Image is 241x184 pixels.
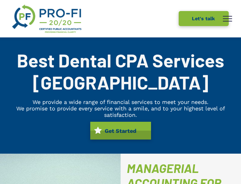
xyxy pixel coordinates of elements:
[16,105,225,118] span: We promise to provide every service with a smile, and to your highest level of satisfaction.
[90,122,151,140] a: Get Started
[12,5,81,33] img: A logo for pro-fi certified public accountants providing financial clarity
[190,13,217,25] span: Let's talk
[220,11,235,27] button: menu
[17,49,224,93] span: Best Dental CPA Services [GEOGRAPHIC_DATA]
[103,125,138,137] span: Get Started
[33,99,208,105] span: We provide a wide range of financial services to meet your needs.
[179,11,229,26] a: Let's talk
